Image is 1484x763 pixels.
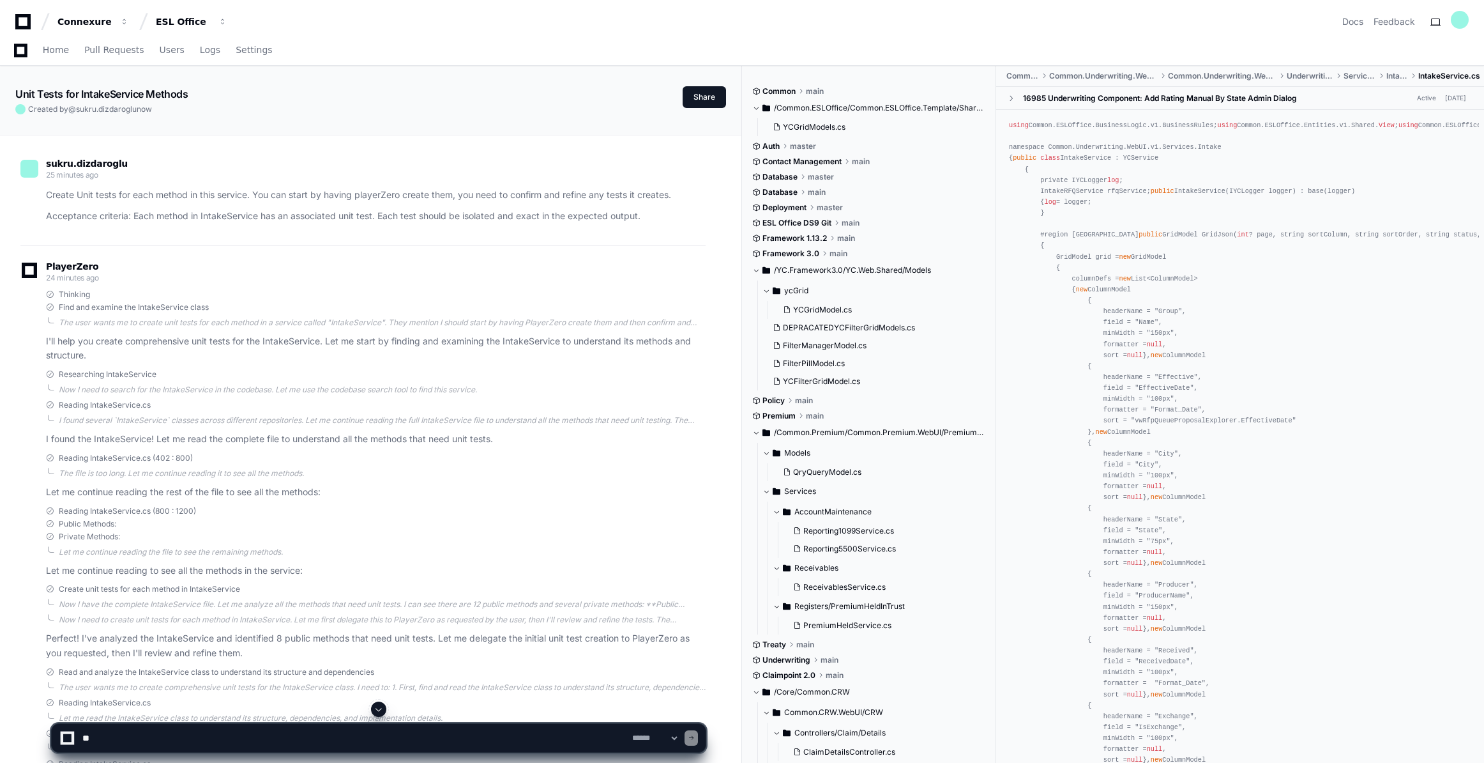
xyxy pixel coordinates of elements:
[46,334,706,364] p: I'll help you create comprehensive unit tests for the IntakeService. Let me start by finding and ...
[59,302,209,312] span: Find and examine the IntakeService class
[852,157,870,167] span: main
[773,283,780,298] svg: Directory
[803,582,886,592] span: ReceivablesService.cs
[762,425,770,440] svg: Directory
[752,682,987,702] button: /Core/Common.CRW
[46,432,706,447] p: I found the IntakeService! Let me read the complete file to understand all the methods that need ...
[46,485,706,500] p: Let me continue reading the rest of the file to see all the methods:
[783,599,791,614] svg: Directory
[762,396,785,406] span: Policy
[1147,482,1163,490] span: null
[1127,351,1143,359] span: null
[1374,15,1415,28] button: Feedback
[784,286,808,296] span: ycGrid
[59,453,193,463] span: Reading IntakeService.cs (402 : 800)
[762,187,798,197] span: Database
[137,104,152,114] span: now
[1119,275,1131,282] span: new
[762,263,770,278] svg: Directory
[794,507,872,517] span: AccountMaintenance
[59,698,151,708] span: Reading IntakeService.cs
[46,209,706,224] p: Acceptance criteria: Each method in IntakeService has an associated unit test. Each test should b...
[842,218,859,228] span: main
[793,467,861,477] span: QryQueryModel.cs
[774,687,850,697] span: /Core/Common.CRW
[762,640,786,650] span: Treaty
[806,411,824,421] span: main
[76,104,137,114] span: sukru.dizdaroglu
[59,400,151,410] span: Reading IntakeService.cs
[59,318,706,328] div: The user wants me to create unit tests for each method in a service called "IntakeService". They ...
[1006,71,1039,81] span: Common
[1151,625,1162,633] span: new
[59,615,706,625] div: Now I need to create unit tests for each method in IntakeService. Let me first delegate this to P...
[84,46,144,54] span: Pull Requests
[762,172,798,182] span: Database
[796,640,814,650] span: main
[762,233,827,243] span: Framework 1.13.2
[768,319,979,337] button: DEPRACATEDYCFilterGridModels.cs
[1218,121,1238,129] span: using
[59,599,706,610] div: Now I have the complete IntakeService file. Let me analyze all the methods that need unit tests. ...
[788,617,979,635] button: PremiumHeldService.cs
[59,532,120,542] span: Private Methods:
[762,281,987,301] button: ycGrid
[1151,351,1162,359] span: new
[1013,154,1036,162] span: public
[46,158,128,169] span: sukru.dizdaroglu
[200,36,220,65] a: Logs
[768,373,979,390] button: YCFilterGridModel.cs
[1127,559,1143,567] span: null
[783,323,915,333] span: DEPRACATEDYCFilterGridModels.cs
[236,46,272,54] span: Settings
[768,355,979,373] button: FilterPillModel.cs
[236,36,272,65] a: Settings
[788,522,979,540] button: Reporting1099Service.cs
[752,260,987,281] button: /YC.Framework3.0/YC.Web.Shared/Models
[806,86,824,96] span: main
[752,98,987,118] button: /Common.ESLOffice/Common.ESLOffice.Template/Shared/Models/ycGrid
[803,544,896,554] span: Reporting5500Service.cs
[1413,92,1440,104] span: Active
[1147,341,1163,348] span: null
[59,385,706,395] div: Now I need to search for the IntakeService in the codebase. Let me use the codebase search tool t...
[768,118,979,136] button: YCGridModels.cs
[788,540,979,558] button: Reporting5500Service.cs
[794,601,905,612] span: Registers/PremiumHeldInTrust
[1147,614,1163,622] span: null
[778,301,979,319] button: YCGridModel.cs
[59,289,90,300] span: Thinking
[68,104,76,114] span: @
[1127,493,1143,501] span: null
[773,596,987,617] button: Registers/PremiumHeldInTrust
[160,46,185,54] span: Users
[1107,176,1119,184] span: log
[1151,187,1174,195] span: public
[788,578,979,596] button: ReceivablesService.cs
[783,341,867,351] span: FilterManagerModel.cs
[46,564,706,578] p: Let me continue reading to see all the methods in the service:
[794,563,838,573] span: Receivables
[1342,15,1363,28] a: Docs
[773,558,987,578] button: Receivables
[752,422,987,443] button: /Common.Premium/Common.Premium.WebUI/PremiumAdministration
[1044,198,1056,206] span: log
[46,170,98,180] span: 25 minutes ago
[156,15,211,28] div: ESL Office
[762,684,770,700] svg: Directory
[200,46,220,54] span: Logs
[59,519,116,529] span: Public Methods:
[1287,71,1334,81] span: Underwriting
[774,428,987,438] span: /Common.Premium/Common.Premium.WebUI/PremiumAdministration
[1168,71,1276,81] span: Common.Underwriting.WebUI
[817,203,843,213] span: master
[762,481,987,502] button: Services
[829,249,847,259] span: main
[826,670,844,681] span: main
[762,249,819,259] span: Framework 3.0
[28,104,152,114] span: Created by
[762,100,770,116] svg: Directory
[59,369,156,380] span: Researching IntakeService
[1151,559,1162,567] span: new
[46,273,99,282] span: 24 minutes ago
